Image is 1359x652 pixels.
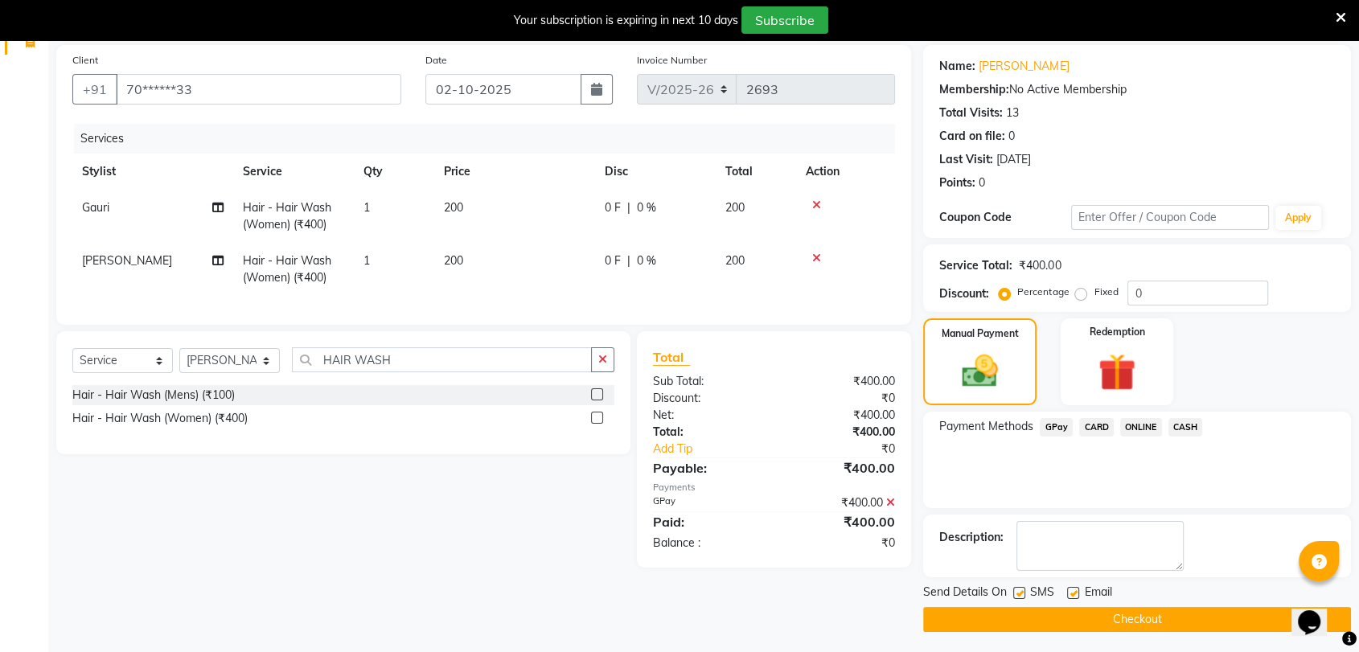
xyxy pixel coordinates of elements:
[774,535,908,552] div: ₹0
[605,199,621,216] span: 0 F
[939,81,1335,98] div: No Active Membership
[939,81,1009,98] div: Membership:
[1017,285,1069,299] label: Percentage
[641,407,774,424] div: Net:
[641,494,774,511] div: GPay
[641,441,796,457] a: Add Tip
[641,390,774,407] div: Discount:
[292,347,592,372] input: Search or Scan
[774,458,908,478] div: ₹400.00
[979,174,985,191] div: 0
[774,407,908,424] div: ₹400.00
[72,154,233,190] th: Stylist
[939,174,975,191] div: Points:
[796,441,907,457] div: ₹0
[116,74,401,105] input: Search by Name/Mobile/Email/Code
[939,529,1004,546] div: Description:
[1084,584,1111,604] span: Email
[641,512,774,531] div: Paid:
[72,53,98,68] label: Client
[82,253,172,268] span: [PERSON_NAME]
[444,200,463,215] span: 200
[243,200,331,232] span: Hair - Hair Wash (Women) (₹400)
[725,253,745,268] span: 200
[233,154,354,190] th: Service
[653,481,895,494] div: Payments
[796,154,895,190] th: Action
[1120,418,1162,437] span: ONLINE
[641,458,774,478] div: Payable:
[641,373,774,390] div: Sub Total:
[363,200,370,215] span: 1
[605,252,621,269] span: 0 F
[939,418,1033,435] span: Payment Methods
[774,390,908,407] div: ₹0
[641,535,774,552] div: Balance :
[741,6,828,34] button: Subscribe
[1079,418,1114,437] span: CARD
[82,200,109,215] span: Gauri
[243,253,331,285] span: Hair - Hair Wash (Women) (₹400)
[653,349,690,366] span: Total
[939,128,1005,145] div: Card on file:
[725,200,745,215] span: 200
[641,424,774,441] div: Total:
[627,252,630,269] span: |
[1086,349,1147,396] img: _gift.svg
[939,257,1012,274] div: Service Total:
[939,58,975,75] div: Name:
[1089,325,1144,339] label: Redemption
[774,494,908,511] div: ₹400.00
[1030,584,1054,604] span: SMS
[72,410,248,427] div: Hair - Hair Wash (Women) (₹400)
[716,154,796,190] th: Total
[942,326,1019,341] label: Manual Payment
[1008,128,1015,145] div: 0
[637,199,656,216] span: 0 %
[637,252,656,269] span: 0 %
[595,154,716,190] th: Disc
[1071,205,1269,230] input: Enter Offer / Coupon Code
[774,512,908,531] div: ₹400.00
[1094,285,1118,299] label: Fixed
[774,373,908,390] div: ₹400.00
[996,151,1031,168] div: [DATE]
[627,199,630,216] span: |
[923,607,1351,632] button: Checkout
[434,154,595,190] th: Price
[425,53,447,68] label: Date
[1019,257,1061,274] div: ₹400.00
[637,53,707,68] label: Invoice Number
[939,105,1003,121] div: Total Visits:
[950,351,1008,392] img: _cash.svg
[1006,105,1019,121] div: 13
[939,151,993,168] div: Last Visit:
[1040,418,1073,437] span: GPay
[514,12,738,29] div: Your subscription is expiring in next 10 days
[1168,418,1203,437] span: CASH
[939,285,989,302] div: Discount:
[774,424,908,441] div: ₹400.00
[72,74,117,105] button: +91
[363,253,370,268] span: 1
[74,124,907,154] div: Services
[979,58,1069,75] a: [PERSON_NAME]
[444,253,463,268] span: 200
[354,154,434,190] th: Qty
[72,387,235,404] div: Hair - Hair Wash (Mens) (₹100)
[923,584,1007,604] span: Send Details On
[939,209,1071,226] div: Coupon Code
[1275,206,1321,230] button: Apply
[1291,588,1343,636] iframe: chat widget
